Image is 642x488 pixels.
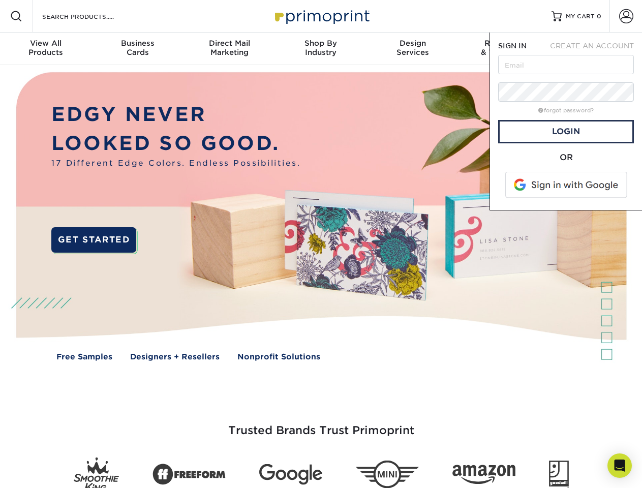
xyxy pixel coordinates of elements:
a: Resources& Templates [458,33,550,65]
img: Primoprint [270,5,372,27]
input: Email [498,55,634,74]
a: GET STARTED [51,227,136,253]
iframe: Google Customer Reviews [3,457,86,484]
span: Direct Mail [184,39,275,48]
span: 17 Different Edge Colors. Endless Possibilities. [51,158,300,169]
h3: Trusted Brands Trust Primoprint [24,400,619,449]
div: OR [498,151,634,164]
p: LOOKED SO GOOD. [51,129,300,158]
a: Shop ByIndustry [275,33,366,65]
a: Free Samples [56,351,112,363]
div: Marketing [184,39,275,57]
a: Designers + Resellers [130,351,220,363]
a: BusinessCards [91,33,183,65]
span: Resources [458,39,550,48]
span: 0 [597,13,601,20]
img: Goodwill [549,461,569,488]
span: SIGN IN [498,42,527,50]
div: Services [367,39,458,57]
span: Business [91,39,183,48]
div: & Templates [458,39,550,57]
a: Login [498,120,634,143]
div: Cards [91,39,183,57]
a: DesignServices [367,33,458,65]
a: Direct MailMarketing [184,33,275,65]
p: EDGY NEVER [51,100,300,129]
img: Google [259,464,322,485]
span: Design [367,39,458,48]
span: MY CART [566,12,595,21]
img: Amazon [452,465,515,484]
a: Nonprofit Solutions [237,351,320,363]
div: Open Intercom Messenger [607,453,632,478]
a: forgot password? [538,107,594,114]
div: Industry [275,39,366,57]
input: SEARCH PRODUCTS..... [41,10,140,22]
span: CREATE AN ACCOUNT [550,42,634,50]
span: Shop By [275,39,366,48]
